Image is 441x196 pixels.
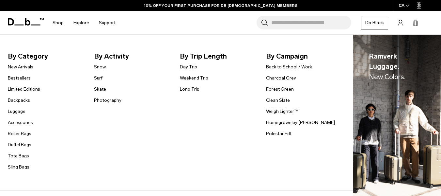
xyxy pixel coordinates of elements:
[48,11,120,34] nav: Main Navigation
[144,3,297,9] a: 10% OFF YOUR FIRST PURCHASE FOR DB [DEMOGRAPHIC_DATA] MEMBERS
[180,63,197,70] a: Day Trip
[266,97,290,104] a: Clean Slate
[94,97,121,104] a: Photography
[8,141,31,148] a: Duffel Bags
[266,63,312,70] a: Back to School / Work
[8,130,31,137] a: Roller Bags
[8,86,40,93] a: Limited Editions
[180,75,208,81] a: Weekend Trip
[8,152,29,159] a: Tote Bags
[8,63,33,70] a: New Arrivals
[8,97,30,104] a: Backpacks
[8,164,29,170] a: Sling Bags
[99,11,116,34] a: Support
[94,75,102,81] a: Surf
[180,86,199,93] a: Long Trip
[94,63,106,70] a: Snow
[266,51,342,62] span: By Campaign
[369,51,425,82] span: Ramverk Luggage.
[266,108,298,115] a: Weigh Lighter™
[73,11,89,34] a: Explore
[266,86,294,93] a: Forest Green
[266,75,296,81] a: Charcoal Grey
[180,51,256,62] span: By Trip Length
[361,16,388,29] a: Db Black
[266,119,335,126] a: Homegrown by [PERSON_NAME]
[8,75,31,81] a: Bestsellers
[53,11,64,34] a: Shop
[8,108,25,115] a: Luggage
[266,130,292,137] a: Polestar Edt.
[8,51,84,62] span: By Category
[8,119,33,126] a: Accessories
[369,73,405,81] span: New Colors.
[94,51,170,62] span: By Activity
[94,86,106,93] a: Skate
